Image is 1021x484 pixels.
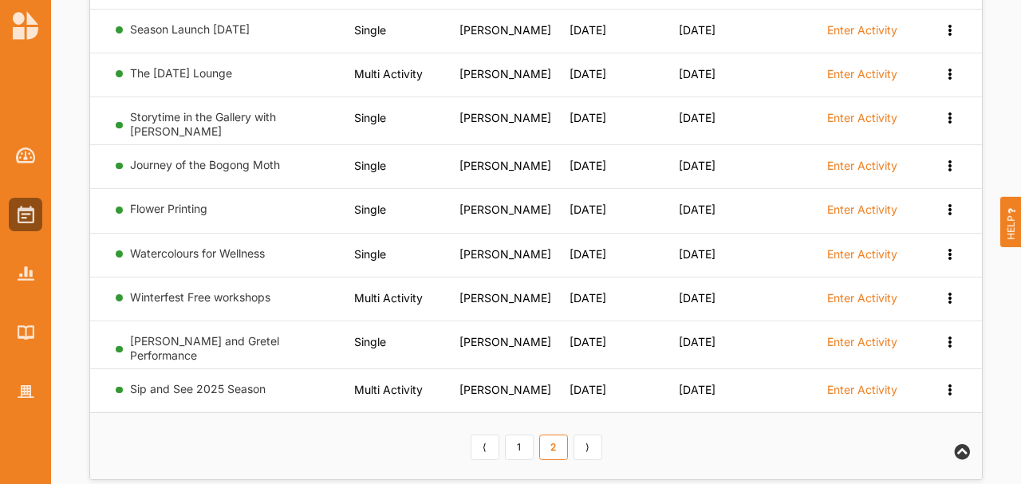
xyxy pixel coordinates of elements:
[130,110,276,138] a: Storytime in the Gallery with [PERSON_NAME]
[827,158,897,182] a: Enter Activity
[827,202,897,226] a: Enter Activity
[9,316,42,349] a: Library
[679,291,715,305] span: [DATE]
[459,335,551,348] span: [PERSON_NAME]
[827,22,897,46] a: Enter Activity
[9,198,42,231] a: Activities
[130,202,207,215] a: Flower Printing
[459,203,551,216] span: [PERSON_NAME]
[570,247,606,261] span: [DATE]
[827,111,897,125] label: Enter Activity
[570,291,606,305] span: [DATE]
[827,110,897,134] a: Enter Activity
[9,257,42,290] a: Reports
[679,111,715,124] span: [DATE]
[354,383,423,396] span: Multi Activity
[827,290,897,314] a: Enter Activity
[459,159,551,172] span: [PERSON_NAME]
[459,67,551,81] span: [PERSON_NAME]
[827,67,897,81] label: Enter Activity
[679,67,715,81] span: [DATE]
[130,334,279,362] a: [PERSON_NAME] and Gretel Performance
[827,23,897,37] label: Enter Activity
[827,203,897,217] label: Enter Activity
[9,375,42,408] a: Organisation
[827,382,897,406] a: Enter Activity
[827,246,897,270] a: Enter Activity
[130,158,280,171] a: Journey of the Bogong Moth
[459,23,551,37] span: [PERSON_NAME]
[827,335,897,349] label: Enter Activity
[574,435,602,460] a: Next item
[130,246,265,260] a: Watercolours for Wellness
[18,206,34,223] img: Activities
[827,334,897,358] a: Enter Activity
[570,23,606,37] span: [DATE]
[130,22,250,36] a: Season Launch [DATE]
[570,159,606,172] span: [DATE]
[827,66,897,90] a: Enter Activity
[539,435,568,460] a: 2
[16,148,36,163] img: Dashboard
[679,203,715,216] span: [DATE]
[505,435,534,460] a: 1
[130,290,270,304] a: Winterfest Free workshops
[354,23,386,37] span: Single
[354,67,423,81] span: Multi Activity
[679,247,715,261] span: [DATE]
[679,335,715,348] span: [DATE]
[354,335,386,348] span: Single
[459,247,551,261] span: [PERSON_NAME]
[570,111,606,124] span: [DATE]
[471,435,499,460] a: Previous item
[354,159,386,172] span: Single
[354,111,386,124] span: Single
[467,432,605,459] div: Pagination Navigation
[130,382,266,395] a: Sip and See 2025 Season
[679,159,715,172] span: [DATE]
[459,383,551,396] span: [PERSON_NAME]
[827,247,897,262] label: Enter Activity
[354,203,386,216] span: Single
[679,383,715,396] span: [DATE]
[18,266,34,280] img: Reports
[18,325,34,339] img: Library
[130,66,232,80] a: The [DATE] Lounge
[570,203,606,216] span: [DATE]
[354,247,386,261] span: Single
[354,291,423,305] span: Multi Activity
[570,67,606,81] span: [DATE]
[827,383,897,397] label: Enter Activity
[827,291,897,305] label: Enter Activity
[13,11,38,40] img: logo
[459,291,551,305] span: [PERSON_NAME]
[459,111,551,124] span: [PERSON_NAME]
[570,335,606,348] span: [DATE]
[570,383,606,396] span: [DATE]
[827,159,897,173] label: Enter Activity
[18,385,34,399] img: Organisation
[679,23,715,37] span: [DATE]
[9,139,42,172] a: Dashboard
